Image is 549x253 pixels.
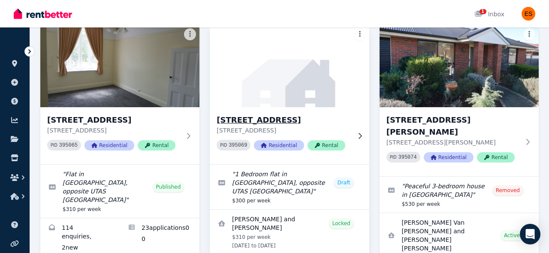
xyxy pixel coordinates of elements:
p: [STREET_ADDRESS] [217,126,350,135]
div: Inbox [474,10,504,18]
p: [STREET_ADDRESS][PERSON_NAME] [386,138,520,147]
a: Edit listing: Flat in Invermay, opposite UTAS Inveresk Campus [40,165,199,218]
span: Residential [424,152,474,163]
small: PID [390,155,397,160]
img: Evangeline Samoilov [522,7,535,21]
code: 395065 [59,142,78,148]
h3: [STREET_ADDRESS] [47,114,181,126]
a: 15 Bethune Pl, Newnham[STREET_ADDRESS][PERSON_NAME][STREET_ADDRESS][PERSON_NAME]PID 395074Residen... [380,25,539,176]
button: More options [354,28,366,40]
small: PID [51,143,57,148]
h3: [STREET_ADDRESS] [217,114,350,126]
span: Rental [308,140,345,151]
img: Unit 2/55 Invermay Rd, Invermay [40,25,199,107]
span: Residential [254,140,304,151]
img: Unit 1/55 Invermay Rd, Invermay [206,23,373,109]
span: Rental [138,140,175,151]
a: Unit 2/55 Invermay Rd, Invermay[STREET_ADDRESS][STREET_ADDRESS]PID 395065ResidentialRental [40,25,199,164]
code: 395069 [229,142,247,148]
a: Edit listing: 1 Bedroom flat in Invermay, opposite UTAS Inveresk Campus [210,165,369,209]
span: Rental [477,152,515,163]
span: 1 [480,9,486,14]
p: [STREET_ADDRESS] [47,126,181,135]
small: PID [220,143,227,148]
a: Edit listing: Peaceful 3-bedroom house in Newnham [380,177,539,213]
h3: [STREET_ADDRESS][PERSON_NAME] [386,114,520,138]
button: More options [523,28,535,40]
div: Open Intercom Messenger [520,224,540,244]
code: 395074 [398,154,417,160]
img: RentBetter [14,7,72,20]
button: More options [184,28,196,40]
a: Unit 1/55 Invermay Rd, Invermay[STREET_ADDRESS][STREET_ADDRESS]PID 395069ResidentialRental [210,25,369,164]
img: 15 Bethune Pl, Newnham [380,25,539,107]
span: Residential [84,140,134,151]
